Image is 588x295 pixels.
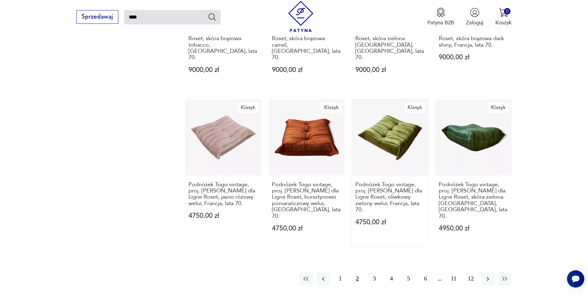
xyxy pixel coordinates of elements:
[368,272,381,285] button: 3
[272,67,341,73] p: 9000,00 zł
[185,99,261,246] a: KlasykPodnóżek Togo vintage, proj. M. Ducaroy dla Ligne Roset, jasno różowy welur, Francja, lata ...
[272,182,341,219] h3: Podnóżek Togo vintage, proj. [PERSON_NAME] dla Ligne Roset, bursztynowo pomarańczowy welur, [GEOG...
[439,54,508,61] p: 9000,00 zł
[567,270,584,288] iframe: Smartsupp widget button
[499,8,508,17] img: Ikona koszyka
[208,12,217,21] button: Szukaj
[272,225,341,232] p: 4750,00 zł
[285,1,316,32] img: Patyna - sklep z meblami i dekoracjami vintage
[470,8,480,17] img: Ikonka użytkownika
[427,19,454,26] p: Patyna B2B
[355,219,425,225] p: 4750,00 zł
[466,8,483,26] button: Zaloguj
[504,8,510,15] div: 0
[439,225,508,232] p: 4950,00 zł
[351,272,364,285] button: 2
[447,272,460,285] button: 11
[495,8,512,26] button: 0Koszyk
[352,99,428,246] a: KlasykPodnóżek Togo vintage, proj. M. Ducaroy dla Ligne Roset, oliwkowy zielony welur, Francja, l...
[188,182,258,207] h3: Podnóżek Togo vintage, proj. [PERSON_NAME] dla Ligne Roset, jasno różowy welur, Francja, lata 70.
[435,99,511,246] a: KlasykPodnóżek Togo vintage, proj. M. Ducaroy dla Ligne Roset, skóra zielona dubai, Francja, lata...
[355,182,425,213] h3: Podnóżek Togo vintage, proj. [PERSON_NAME] dla Ligne Roset, oliwkowy zielony welur, Francja, lata...
[464,272,477,285] button: 12
[427,8,454,26] button: Patyna B2B
[76,15,118,20] a: Sprzedawaj
[436,8,446,17] img: Ikona medalu
[269,99,345,246] a: KlasykPodnóżek Togo vintage, proj. M. Ducaroy dla Ligne Roset, bursztynowo pomarańczowy welur, Fr...
[385,272,398,285] button: 4
[427,8,454,26] a: Ikona medaluPatyna B2B
[76,10,118,24] button: Sprzedawaj
[188,17,258,61] h3: Fotel wypoczynkowy Togo vintage, proj. [PERSON_NAME] dla Ligne Roset, skóra brązowa tobacco, [GEO...
[355,67,425,73] p: 9000,00 zł
[466,19,483,26] p: Zaloguj
[495,19,512,26] p: Koszyk
[355,17,425,61] h3: Fotel wypoczynkowy Togo vintage, proj. [PERSON_NAME] dla Ligne Roset, skóra zielona [GEOGRAPHIC_D...
[439,182,508,219] h3: Podnóżek Togo vintage, proj. [PERSON_NAME] dla Ligne Roset, skóra zielona [GEOGRAPHIC_DATA], [GEO...
[419,272,432,285] button: 6
[334,272,347,285] button: 1
[188,67,258,73] p: 9000,00 zł
[188,213,258,219] p: 4750,00 zł
[402,272,415,285] button: 5
[439,17,508,48] h3: Fotel wypoczynkowy Togo vintage, proj. [PERSON_NAME] dla Ligne Roset, skóra brązowa dark shiny, F...
[272,17,341,61] h3: Fotel wypoczynkowy Togo vintage, proj. [PERSON_NAME] dla Ligne Roset, skóra brązowa camel, [GEOGR...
